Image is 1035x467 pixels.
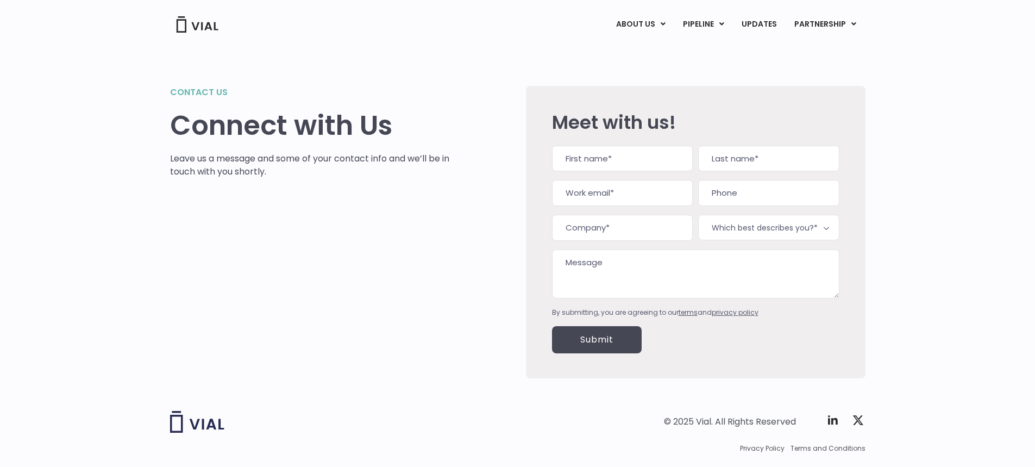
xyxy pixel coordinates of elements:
a: PARTNERSHIPMenu Toggle [786,15,865,34]
input: Last name* [698,146,839,172]
a: terms [679,308,698,317]
a: privacy policy [712,308,758,317]
span: Which best describes you?* [698,215,839,240]
a: UPDATES [733,15,785,34]
input: Work email* [552,180,693,206]
a: Terms and Conditions [791,444,865,453]
h2: Contact us [170,86,450,99]
img: Vial Logo [175,16,219,33]
p: Leave us a message and some of your contact info and we’ll be in touch with you shortly. [170,152,450,178]
input: First name* [552,146,693,172]
a: PIPELINEMenu Toggle [674,15,732,34]
img: Vial logo wih "Vial" spelled out [170,411,224,433]
a: ABOUT USMenu Toggle [607,15,674,34]
a: Privacy Policy [740,444,785,453]
h1: Connect with Us [170,110,450,141]
div: By submitting, you are agreeing to our and [552,308,839,317]
div: © 2025 Vial. All Rights Reserved [664,416,796,428]
input: Phone [698,180,839,206]
h2: Meet with us! [552,112,839,133]
input: Company* [552,215,693,241]
input: Submit [552,326,642,353]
